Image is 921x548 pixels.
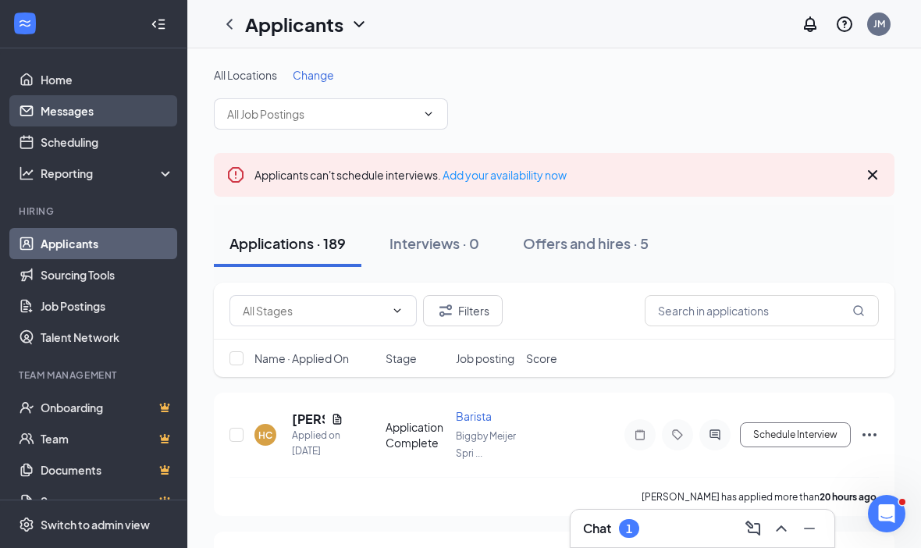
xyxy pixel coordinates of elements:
b: 20 hours ago [820,491,877,503]
div: Offers and hires · 5 [523,233,649,253]
button: ChevronUp [769,516,794,541]
input: All Stages [243,302,385,319]
span: All Locations [214,68,277,82]
button: Schedule Interview [740,422,851,447]
span: Name · Applied On [254,351,349,366]
div: Hiring [19,205,171,218]
div: Application Complete [386,419,446,450]
p: [PERSON_NAME] has applied more than . [642,490,879,504]
div: Interviews · 0 [389,233,479,253]
svg: ChevronUp [772,519,791,538]
svg: WorkstreamLogo [17,16,33,31]
a: Messages [41,95,174,126]
div: Team Management [19,368,171,382]
span: Stage [386,351,417,366]
span: Applicants can't schedule interviews. [254,168,567,182]
svg: Settings [19,517,34,532]
div: Applications · 189 [229,233,346,253]
svg: ActiveChat [706,429,724,441]
svg: ComposeMessage [744,519,763,538]
svg: ChevronDown [391,304,404,317]
span: Biggby Meijer Spri ... [456,430,516,459]
span: Score [526,351,557,366]
a: Sourcing Tools [41,259,174,290]
svg: Note [631,429,649,441]
a: DocumentsCrown [41,454,174,486]
button: Filter Filters [423,295,503,326]
div: HC [258,429,272,442]
input: Search in applications [645,295,879,326]
input: All Job Postings [227,105,416,123]
svg: Ellipses [860,425,879,444]
svg: ChevronDown [422,108,435,120]
span: Change [293,68,334,82]
a: Applicants [41,228,174,259]
h3: Chat [583,520,611,537]
a: OnboardingCrown [41,392,174,423]
span: Job posting [456,351,514,366]
svg: ChevronLeft [220,15,239,34]
div: Reporting [41,165,175,181]
div: JM [873,17,885,30]
svg: Filter [436,301,455,320]
svg: Document [331,413,343,425]
h5: [PERSON_NAME] [292,411,325,428]
svg: ChevronDown [350,15,368,34]
svg: Collapse [151,16,166,32]
svg: Cross [863,165,882,184]
svg: Error [226,165,245,184]
svg: Analysis [19,165,34,181]
button: ComposeMessage [741,516,766,541]
span: Barista [456,409,492,423]
button: Minimize [797,516,822,541]
svg: QuestionInfo [835,15,854,34]
div: 1 [626,522,632,536]
svg: Tag [668,429,687,441]
a: Job Postings [41,290,174,322]
a: Add your availability now [443,168,567,182]
a: SurveysCrown [41,486,174,517]
a: TeamCrown [41,423,174,454]
h1: Applicants [245,11,343,37]
div: Switch to admin view [41,517,150,532]
svg: MagnifyingGlass [852,304,865,317]
iframe: Intercom live chat [868,495,905,532]
a: Home [41,64,174,95]
a: Talent Network [41,322,174,353]
svg: Minimize [800,519,819,538]
svg: Notifications [801,15,820,34]
a: Scheduling [41,126,174,158]
div: Applied on [DATE] [292,428,343,459]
